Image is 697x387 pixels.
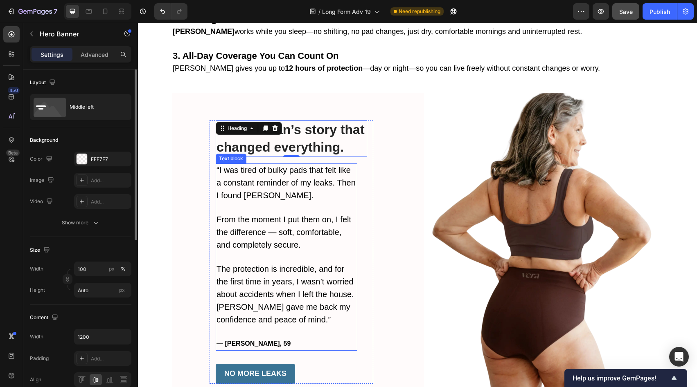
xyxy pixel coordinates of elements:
span: “I was tired of bulky pads that felt like a constant reminder of my leaks. Then I found [PERSON_N... [79,143,218,177]
div: px [109,265,115,273]
div: Background [30,136,58,144]
p: 7 [54,7,57,16]
div: Color [30,154,54,165]
strong: NO MORE LEAKS [86,347,149,355]
button: <p><span style="font-size:18px;"><strong>NO MORE LEAKS</strong></span></p><p>&nbsp;</p> [78,341,157,361]
div: Open Intercom Messenger [669,347,689,367]
label: Height [30,286,45,294]
span: Help us improve GemPages! [573,374,669,382]
div: Layout [30,77,57,88]
div: Image [30,175,56,186]
span: The protection is incredible, and for the first time in years, I wasn’t worried about accidents w... [79,242,216,276]
strong: One woman’s story that changed everything. [79,99,227,132]
input: px% [74,262,131,276]
button: Publish [643,3,677,20]
button: Show more [30,215,131,230]
button: px [118,264,128,274]
label: Width [30,265,43,273]
span: Need republishing [399,8,440,15]
span: From the moment I put them on, I felt the difference — soft, comfortable, and completely secure. [79,192,213,226]
span: Save [619,8,633,15]
div: Size [30,245,52,256]
span: Long Form Adv 19 [322,7,371,16]
div: Padding [30,355,49,362]
button: 7 [3,3,61,20]
div: 450 [8,87,20,94]
span: / [318,7,320,16]
span: [PERSON_NAME] gave me back my confidence and peace of mind.” [79,280,212,301]
iframe: Design area [138,23,697,387]
input: px [74,283,131,298]
p: Advanced [81,50,108,59]
div: Middle left [70,98,120,116]
button: Show survey - Help us improve GemPages! [573,373,679,383]
div: Add... [91,355,129,362]
div: Align [30,376,41,383]
div: Heading [88,102,111,109]
div: Add... [91,198,129,206]
button: Save [612,3,639,20]
p: Hero Banner [40,29,109,39]
div: Show more [62,219,100,227]
input: Auto [74,329,131,344]
div: Video [30,196,54,207]
div: FFF7F7 [91,156,129,163]
div: Beta [6,150,20,156]
strong: — [PERSON_NAME], 59 [79,317,153,324]
button: % [107,264,117,274]
div: Width [30,333,43,340]
div: Add... [91,177,129,184]
div: Undo/Redo [154,3,187,20]
div: % [121,265,126,273]
p: Settings [41,50,63,59]
span: px [119,287,125,293]
strong: 12 hours of protection [147,41,225,49]
div: Publish [650,7,670,16]
div: Content [30,312,60,323]
div: Text block [79,132,107,139]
